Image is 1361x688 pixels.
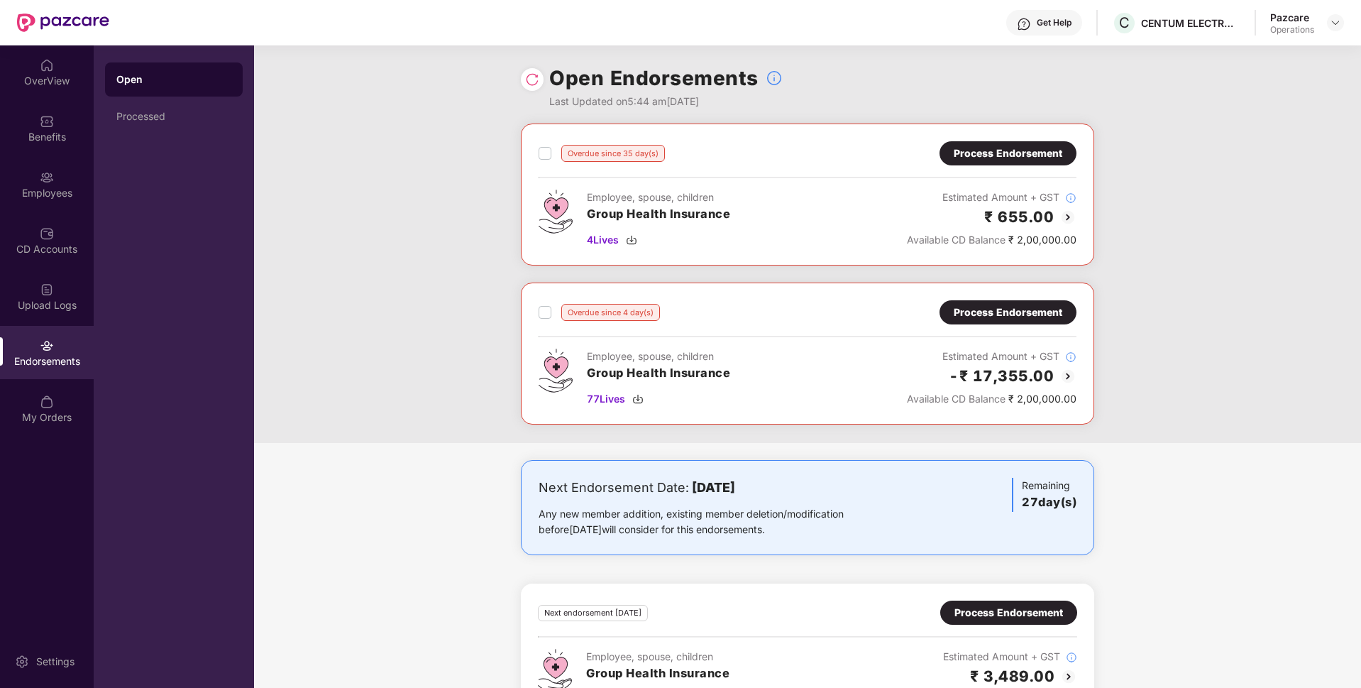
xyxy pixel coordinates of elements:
[1060,668,1077,685] img: svg+xml;base64,PHN2ZyBpZD0iQmFjay0yMHgyMCIgeG1sbnM9Imh0dHA6Ly93d3cudzMub3JnLzIwMDAvc3ZnIiB3aWR0aD...
[1059,368,1076,385] img: svg+xml;base64,PHN2ZyBpZD0iQmFjay0yMHgyMCIgeG1sbnM9Imh0dHA6Ly93d3cudzMub3JnLzIwMDAvc3ZnIiB3aWR0aD...
[539,190,573,234] img: svg+xml;base64,PHN2ZyB4bWxucz0iaHR0cDovL3d3dy53My5vcmcvMjAwMC9zdmciIHdpZHRoPSI0Ny43MTQiIGhlaWdodD...
[907,391,1076,407] div: ₹ 2,00,000.00
[587,364,730,383] h3: Group Health Insurance
[587,205,730,224] h3: Group Health Insurance
[586,649,729,665] div: Employee, spouse, children
[40,58,54,72] img: svg+xml;base64,PHN2ZyBpZD0iSG9tZSIgeG1sbnM9Imh0dHA6Ly93d3cudzMub3JnLzIwMDAvc3ZnIiB3aWR0aD0iMjAiIG...
[561,145,665,162] div: Overdue since 35 day(s)
[984,205,1054,229] h2: ₹ 655.00
[549,62,759,94] h1: Open Endorsements
[1141,16,1240,30] div: CENTUM ELECTRONICS LIMITED
[1059,209,1076,226] img: svg+xml;base64,PHN2ZyBpZD0iQmFjay0yMHgyMCIgeG1sbnM9Imh0dHA6Ly93d3cudzMub3JnLzIwMDAvc3ZnIiB3aWR0aD...
[539,349,573,393] img: svg+xml;base64,PHN2ZyB4bWxucz0iaHR0cDovL3d3dy53My5vcmcvMjAwMC9zdmciIHdpZHRoPSI0Ny43MTQiIGhlaWdodD...
[907,234,1005,246] span: Available CD Balance
[766,70,783,87] img: svg+xml;base64,PHN2ZyBpZD0iSW5mb18tXzMyeDMyIiBkYXRhLW5hbWU9IkluZm8gLSAzMngzMiIgeG1sbnM9Imh0dHA6Ly...
[116,111,231,122] div: Processed
[539,506,888,537] div: Any new member addition, existing member deletion/modification before [DATE] will consider for th...
[15,655,29,669] img: svg+xml;base64,PHN2ZyBpZD0iU2V0dGluZy0yMHgyMCIgeG1sbnM9Imh0dHA6Ly93d3cudzMub3JnLzIwMDAvc3ZnIiB3aW...
[907,232,1076,248] div: ₹ 2,00,000.00
[40,339,54,353] img: svg+xml;base64,PHN2ZyBpZD0iRW5kb3JzZW1lbnRzIiB4bWxucz0iaHR0cDovL3d3dy53My5vcmcvMjAwMC9zdmciIHdpZH...
[17,13,109,32] img: New Pazcare Logo
[525,72,539,87] img: svg+xml;base64,PHN2ZyBpZD0iUmVsb2FkLTMyeDMyIiB4bWxucz0iaHR0cDovL3d3dy53My5vcmcvMjAwMC9zdmciIHdpZH...
[1012,478,1076,512] div: Remaining
[586,665,729,683] h3: Group Health Insurance
[539,478,888,498] div: Next Endorsement Date:
[587,391,625,407] span: 77 Lives
[1270,24,1314,36] div: Operations
[538,605,648,621] div: Next endorsement [DATE]
[1066,652,1077,663] img: svg+xml;base64,PHN2ZyBpZD0iSW5mb18tXzMyeDMyIiBkYXRhLW5hbWU9IkluZm8gLSAzMngzMiIgeG1sbnM9Imh0dHA6Ly...
[1270,11,1314,24] div: Pazcare
[1065,192,1076,204] img: svg+xml;base64,PHN2ZyBpZD0iSW5mb18tXzMyeDMyIiBkYXRhLW5hbWU9IkluZm8gLSAzMngzMiIgeG1sbnM9Imh0dHA6Ly...
[40,114,54,129] img: svg+xml;base64,PHN2ZyBpZD0iQmVuZWZpdHMiIHhtbG5zPSJodHRwOi8vd3d3LnczLm9yZy8yMDAwL3N2ZyIgd2lkdGg9Ij...
[626,234,637,246] img: svg+xml;base64,PHN2ZyBpZD0iRG93bmxvYWQtMzJ4MzIiIHhtbG5zPSJodHRwOi8vd3d3LnczLm9yZy8yMDAwL3N2ZyIgd2...
[1037,17,1071,28] div: Get Help
[116,72,231,87] div: Open
[908,649,1077,665] div: Estimated Amount + GST
[907,393,1005,405] span: Available CD Balance
[632,393,644,405] img: svg+xml;base64,PHN2ZyBpZD0iRG93bmxvYWQtMzJ4MzIiIHhtbG5zPSJodHRwOi8vd3d3LnczLm9yZy8yMDAwL3N2ZyIgd2...
[1330,17,1341,28] img: svg+xml;base64,PHN2ZyBpZD0iRHJvcGRvd24tMzJ4MzIiIHhtbG5zPSJodHRwOi8vd3d3LnczLm9yZy8yMDAwL3N2ZyIgd2...
[561,304,660,321] div: Overdue since 4 day(s)
[954,305,1062,320] div: Process Endorsement
[32,655,79,669] div: Settings
[907,349,1076,364] div: Estimated Amount + GST
[40,283,54,297] img: svg+xml;base64,PHN2ZyBpZD0iVXBsb2FkX0xvZ3MiIGRhdGEtbmFtZT0iVXBsb2FkIExvZ3MiIHhtbG5zPSJodHRwOi8vd3...
[949,364,1054,388] h2: -₹ 17,355.00
[970,665,1054,688] h2: ₹ 3,489.00
[587,190,730,205] div: Employee, spouse, children
[40,395,54,409] img: svg+xml;base64,PHN2ZyBpZD0iTXlfT3JkZXJzIiBkYXRhLW5hbWU9Ik15IE9yZGVycyIgeG1sbnM9Imh0dHA6Ly93d3cudz...
[907,190,1076,205] div: Estimated Amount + GST
[587,232,619,248] span: 4 Lives
[1119,14,1130,31] span: C
[692,480,735,495] b: [DATE]
[40,170,54,185] img: svg+xml;base64,PHN2ZyBpZD0iRW1wbG95ZWVzIiB4bWxucz0iaHR0cDovL3d3dy53My5vcmcvMjAwMC9zdmciIHdpZHRoPS...
[40,226,54,241] img: svg+xml;base64,PHN2ZyBpZD0iQ0RfQWNjb3VudHMiIGRhdGEtbmFtZT0iQ0QgQWNjb3VudHMiIHhtbG5zPSJodHRwOi8vd3...
[587,349,730,364] div: Employee, spouse, children
[549,94,783,109] div: Last Updated on 5:44 am[DATE]
[954,146,1062,161] div: Process Endorsement
[954,605,1063,621] div: Process Endorsement
[1017,17,1031,31] img: svg+xml;base64,PHN2ZyBpZD0iSGVscC0zMngzMiIgeG1sbnM9Imh0dHA6Ly93d3cudzMub3JnLzIwMDAvc3ZnIiB3aWR0aD...
[1022,493,1076,512] h3: 27 day(s)
[1065,351,1076,363] img: svg+xml;base64,PHN2ZyBpZD0iSW5mb18tXzMyeDMyIiBkYXRhLW5hbWU9IkluZm8gLSAzMngzMiIgeG1sbnM9Imh0dHA6Ly...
